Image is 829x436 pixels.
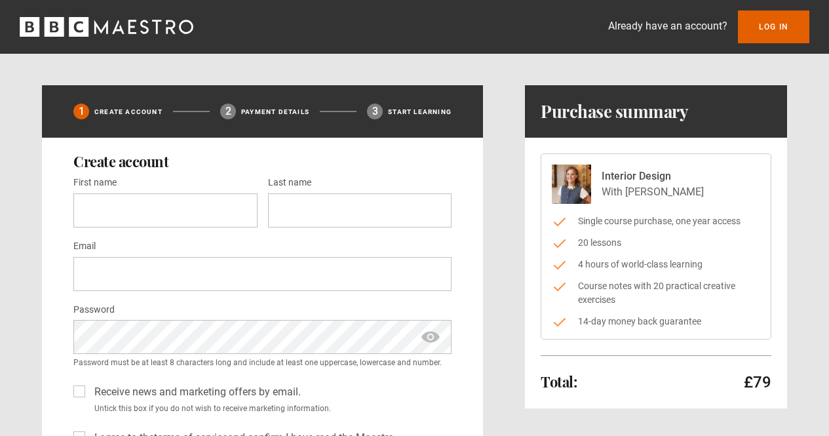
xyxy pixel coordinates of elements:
li: Single course purchase, one year access [552,214,760,228]
p: Payment details [241,107,309,117]
p: Create Account [94,107,163,117]
p: With [PERSON_NAME] [602,184,704,200]
label: Receive news and marketing offers by email. [89,384,301,400]
svg: BBC Maestro [20,17,193,37]
label: Password [73,302,115,318]
a: Log In [738,10,809,43]
small: Untick this box if you do not wish to receive marketing information. [89,403,452,414]
li: 14-day money back guarantee [552,315,760,328]
h2: Create account [73,153,452,169]
li: 20 lessons [552,236,760,250]
small: Password must be at least 8 characters long and include at least one uppercase, lowercase and num... [73,357,452,368]
label: First name [73,175,117,191]
div: 1 [73,104,89,119]
p: Start learning [388,107,452,117]
p: Already have an account? [608,18,727,34]
h2: Total: [541,374,577,389]
li: Course notes with 20 practical creative exercises [552,279,760,307]
label: Last name [268,175,311,191]
li: 4 hours of world-class learning [552,258,760,271]
p: Interior Design [602,168,704,184]
label: Email [73,239,96,254]
p: £79 [744,372,771,393]
div: 2 [220,104,236,119]
span: show password [420,320,441,354]
h1: Purchase summary [541,101,688,122]
div: 3 [367,104,383,119]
